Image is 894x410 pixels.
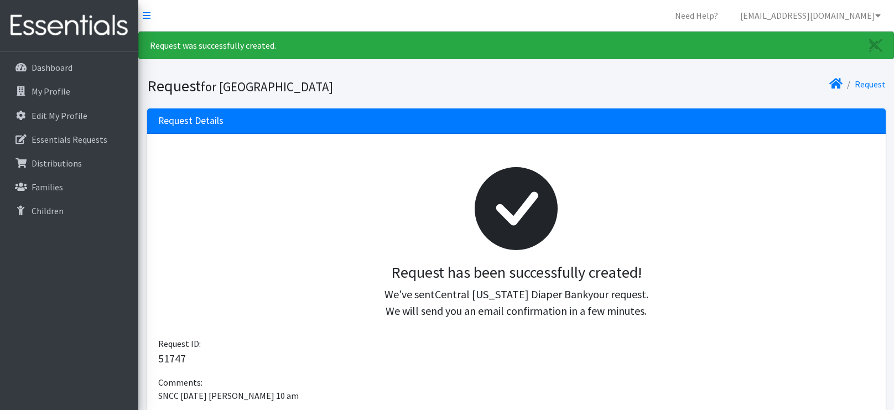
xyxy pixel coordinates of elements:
[32,158,82,169] p: Distributions
[158,338,201,349] span: Request ID:
[147,76,512,96] h1: Request
[167,286,866,319] p: We've sent your request. We will send you an email confirmation in a few minutes.
[201,79,333,95] small: for [GEOGRAPHIC_DATA]
[32,110,87,121] p: Edit My Profile
[858,32,893,59] a: Close
[435,287,588,301] span: Central [US_STATE] Diaper Bank
[138,32,894,59] div: Request was successfully created.
[4,152,134,174] a: Distributions
[4,128,134,150] a: Essentials Requests
[666,4,727,27] a: Need Help?
[32,134,107,145] p: Essentials Requests
[4,176,134,198] a: Families
[4,200,134,222] a: Children
[158,377,202,388] span: Comments:
[4,80,134,102] a: My Profile
[158,350,875,367] p: 51747
[158,115,224,127] h3: Request Details
[4,105,134,127] a: Edit My Profile
[32,205,64,216] p: Children
[4,7,134,44] img: HumanEssentials
[4,56,134,79] a: Dashboard
[167,263,866,282] h3: Request has been successfully created!
[32,181,63,193] p: Families
[158,389,875,402] p: SNCC [DATE] [PERSON_NAME] 10 am
[731,4,890,27] a: [EMAIL_ADDRESS][DOMAIN_NAME]
[32,86,70,97] p: My Profile
[855,79,886,90] a: Request
[32,62,72,73] p: Dashboard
